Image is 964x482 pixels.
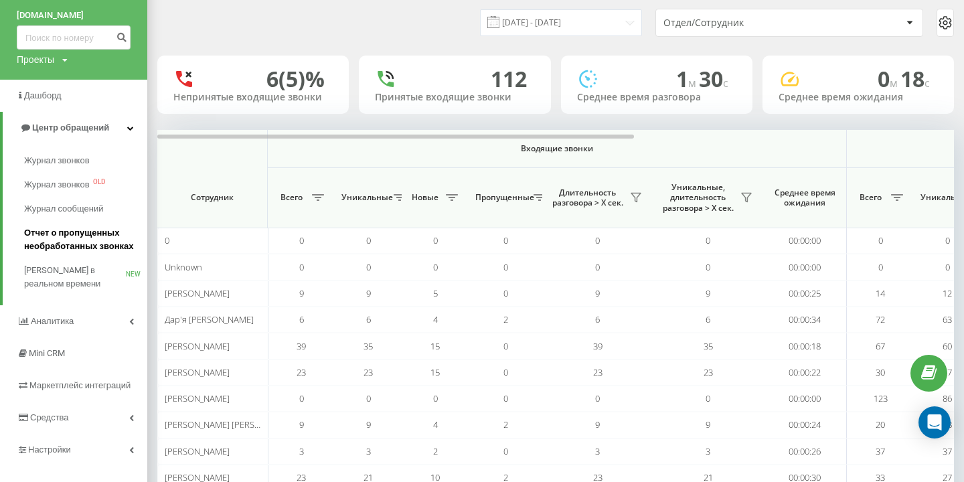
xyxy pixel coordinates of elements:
[763,254,847,280] td: 00:00:00
[28,445,71,455] span: Настройки
[491,66,527,92] div: 112
[876,313,885,325] span: 72
[24,221,147,258] a: Отчет о пропущенных необработанных звонках
[433,261,438,273] span: 0
[763,333,847,359] td: 00:00:18
[876,418,885,430] span: 20
[503,261,508,273] span: 0
[659,182,736,214] span: Уникальные, длительность разговора > Х сек.
[165,392,230,404] span: [PERSON_NAME]
[364,340,373,352] span: 35
[503,340,508,352] span: 0
[663,17,823,29] div: Отдел/Сотрудник
[704,366,713,378] span: 23
[876,445,885,457] span: 37
[24,173,147,197] a: Журнал звонковOLD
[165,445,230,457] span: [PERSON_NAME]
[549,187,626,208] span: Длительность разговора > Х сек.
[876,366,885,378] span: 30
[878,64,900,93] span: 0
[433,418,438,430] span: 4
[878,261,883,273] span: 0
[366,418,371,430] span: 9
[577,92,736,103] div: Среднее время разговора
[593,366,602,378] span: 23
[430,340,440,352] span: 15
[595,261,600,273] span: 0
[595,392,600,404] span: 0
[173,92,333,103] div: Непринятые входящие звонки
[706,261,710,273] span: 0
[503,234,508,246] span: 0
[503,366,508,378] span: 0
[475,192,530,203] span: Пропущенные
[297,366,306,378] span: 23
[299,287,304,299] span: 9
[24,258,147,296] a: [PERSON_NAME] в реальном времениNEW
[165,340,230,352] span: [PERSON_NAME]
[31,316,74,326] span: Аналитика
[763,307,847,333] td: 00:00:34
[503,392,508,404] span: 0
[676,64,699,93] span: 1
[297,340,306,352] span: 39
[24,90,62,100] span: Дашборд
[30,412,69,422] span: Средства
[29,380,131,390] span: Маркетплейс интеграций
[595,287,600,299] span: 9
[433,287,438,299] span: 5
[595,418,600,430] span: 9
[165,313,254,325] span: Дар'я [PERSON_NAME]
[24,178,90,191] span: Журнал звонков
[299,418,304,430] span: 9
[900,64,930,93] span: 18
[24,226,141,253] span: Отчет о пропущенных необработанных звонках
[943,313,952,325] span: 63
[706,234,710,246] span: 0
[408,192,442,203] span: Новые
[763,386,847,412] td: 00:00:00
[918,406,951,438] div: Open Intercom Messenger
[503,287,508,299] span: 0
[366,261,371,273] span: 0
[876,287,885,299] span: 14
[688,76,699,90] span: м
[943,340,952,352] span: 60
[364,366,373,378] span: 23
[3,112,147,144] a: Центр обращений
[943,392,952,404] span: 86
[945,234,950,246] span: 0
[274,192,308,203] span: Всего
[876,340,885,352] span: 67
[503,418,508,430] span: 2
[433,234,438,246] span: 0
[299,313,304,325] span: 6
[17,9,131,22] a: [DOMAIN_NAME]
[943,366,952,378] span: 27
[375,92,534,103] div: Принятые входящие звонки
[24,149,147,173] a: Журнал звонков
[24,154,90,167] span: Журнал звонков
[299,392,304,404] span: 0
[763,280,847,307] td: 00:00:25
[24,197,147,221] a: Журнал сообщений
[763,438,847,465] td: 00:00:26
[699,64,728,93] span: 30
[854,192,887,203] span: Всего
[266,66,325,92] div: 6 (5)%
[299,445,304,457] span: 3
[430,366,440,378] span: 15
[433,313,438,325] span: 4
[29,348,65,358] span: Mini CRM
[165,366,230,378] span: [PERSON_NAME]
[890,76,900,90] span: м
[165,234,169,246] span: 0
[299,234,304,246] span: 0
[165,418,297,430] span: [PERSON_NAME] [PERSON_NAME]
[595,313,600,325] span: 6
[773,187,836,208] span: Среднее время ожидания
[24,202,103,216] span: Журнал сообщений
[704,340,713,352] span: 35
[878,234,883,246] span: 0
[32,123,109,133] span: Центр обращений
